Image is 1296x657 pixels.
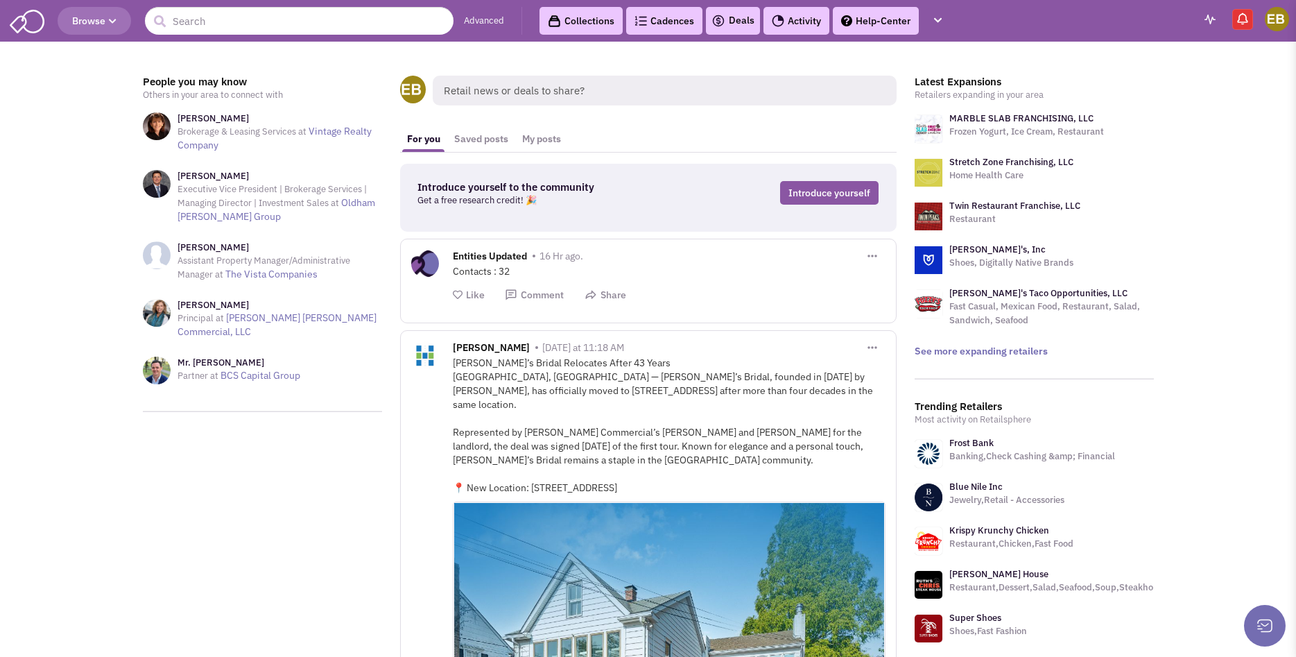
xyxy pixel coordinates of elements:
[915,527,942,555] img: www.krispykrunchy.com
[915,203,942,230] img: logo
[178,241,382,254] h3: [PERSON_NAME]
[833,7,919,35] a: Help-Center
[949,612,1001,624] a: Super Shoes
[949,450,1115,463] p: Banking,Check Cashing &amp; Financial
[505,289,564,302] button: Comment
[10,7,44,33] img: SmartAdmin
[58,7,131,35] button: Browse
[178,357,300,369] h3: Mr. [PERSON_NAME]
[221,369,300,382] a: BCS Capital Group
[915,159,942,187] img: logo
[453,341,530,357] span: [PERSON_NAME]
[447,126,515,152] a: Saved posts
[178,312,377,338] a: [PERSON_NAME] [PERSON_NAME] Commercial, LLC
[711,12,725,29] img: icon-deals.svg
[542,341,624,354] span: [DATE] at 11:18 AM
[915,246,942,274] img: logo
[949,112,1094,124] a: MARBLE SLAB FRANCHISING, LLC
[949,568,1048,580] a: [PERSON_NAME] House
[915,290,942,318] img: logo
[178,112,382,125] h3: [PERSON_NAME]
[464,15,504,28] a: Advanced
[143,76,382,88] h3: People you may know
[453,250,527,266] span: Entities Updated
[949,287,1127,299] a: [PERSON_NAME]'s Taco Opportunities, LLC
[433,76,897,105] span: Retail news or deals to share?
[145,7,453,35] input: Search
[949,524,1049,536] a: Krispy Krunchy Chicken
[949,437,994,449] a: Frost Bank
[585,289,626,302] button: Share
[915,345,1048,357] a: See more expanding retailers
[1265,7,1289,31] img: Eric Broussard
[772,15,784,27] img: Activity.png
[178,125,372,151] a: Vintage Realty Company
[915,413,1154,427] p: Most activity on Retailsphere
[178,370,218,382] span: Partner at
[634,16,647,26] img: Cadences_logo.png
[453,356,885,495] div: [PERSON_NAME]’s Bridal Relocates After 43 Years [GEOGRAPHIC_DATA], [GEOGRAPHIC_DATA] — [PERSON_NA...
[949,244,1046,255] a: [PERSON_NAME]'s, Inc
[949,200,1080,212] a: Twin Restaurant Franchise, LLC
[949,624,1027,638] p: Shoes,Fast Fashion
[949,481,1003,493] a: Blue Nile Inc
[949,537,1073,551] p: Restaurant,Chicken,Fast Food
[400,126,447,152] a: For you
[466,289,485,301] span: Like
[539,7,623,35] a: Collections
[915,88,1154,102] p: Retailers expanding in your area
[417,194,680,207] p: Get a free research credit! 🎉
[453,264,885,278] div: Contacts : 32
[841,15,852,26] img: help.png
[763,7,829,35] a: Activity
[711,12,754,29] a: Deals
[949,156,1073,168] a: Stretch Zone Franchising, LLC
[949,212,1080,226] p: Restaurant
[417,181,680,194] h3: Introduce yourself to the community
[626,7,702,35] a: Cadences
[453,289,485,302] button: Like
[225,268,318,280] a: The Vista Companies
[178,126,306,137] span: Brokerage & Leasing Services at
[780,181,879,205] a: Introduce yourself
[178,312,224,324] span: Principal at
[143,88,382,102] p: Others in your area to connect with
[515,126,568,152] a: My posts
[949,169,1073,182] p: Home Health Care
[178,255,350,280] span: Assistant Property Manager/Administrative Manager at
[178,183,367,209] span: Executive Vice President | Brokerage Services | Managing Director | Investment Sales at
[915,76,1154,88] h3: Latest Expansions
[178,299,382,312] h3: [PERSON_NAME]
[72,15,116,27] span: Browse
[949,300,1154,327] p: Fast Casual, Mexican Food, Restaurant, Salad, Sandwich, Seafood
[949,581,1168,595] p: Restaurant,Dessert,Salad,Seafood,Soup,Steakhouse
[143,241,171,269] img: NoImageAvailable1.jpg
[949,256,1073,270] p: Shoes, Digitally Native Brands
[915,400,1154,413] h3: Trending Retailers
[178,170,382,182] h3: [PERSON_NAME]
[949,125,1104,139] p: Frozen Yogurt, Ice Cream, Restaurant
[915,440,942,468] img: www.frostbank.com
[949,493,1064,507] p: Jewelry,Retail - Accessories
[548,15,561,28] img: icon-collection-lavender-black.svg
[915,484,942,511] img: www.bluenile.com
[915,115,942,143] img: logo
[539,250,583,262] span: 16 Hr ago.
[178,196,375,223] a: Oldham [PERSON_NAME] Group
